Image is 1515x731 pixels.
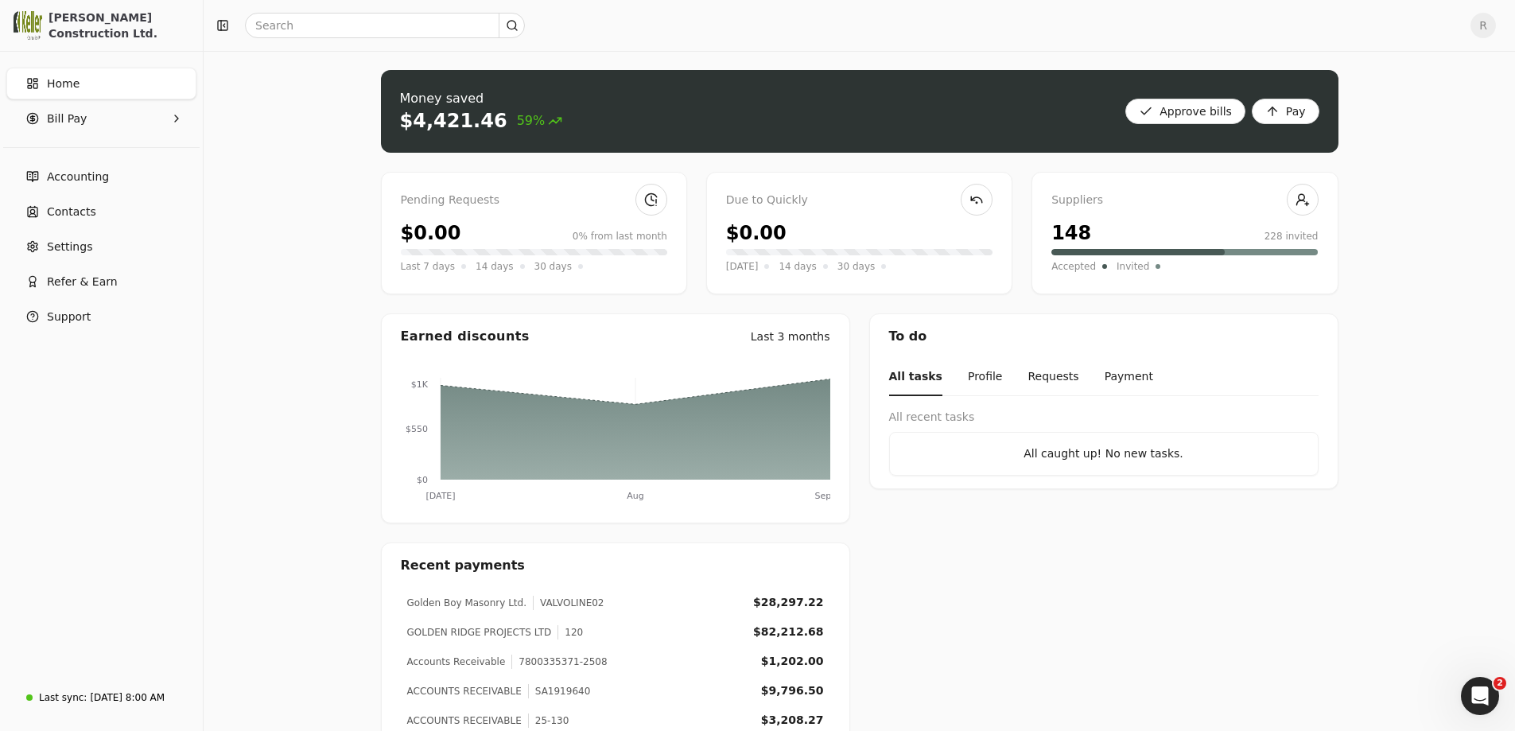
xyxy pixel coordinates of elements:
div: Earned discounts [401,327,530,346]
button: Approve bills [1125,99,1245,124]
div: Due to Quickly [726,192,993,209]
button: All tasks [889,359,942,396]
div: [DATE] 8:00 AM [90,690,165,705]
div: 148 [1051,219,1091,247]
button: R [1470,13,1496,38]
span: Contacts [47,204,96,220]
img: 0537828a-cf49-447f-a6d3-a322c667907b.png [14,11,42,40]
div: All recent tasks [889,409,1319,426]
div: GOLDEN RIDGE PROJECTS LTD [407,625,552,640]
span: 2 [1494,677,1506,690]
tspan: $1K [410,379,428,390]
span: 30 days [837,259,875,274]
div: 0% from last month [573,229,667,243]
iframe: Intercom live chat [1461,677,1499,715]
span: Accepted [1051,259,1096,274]
div: $0.00 [401,219,461,247]
span: Bill Pay [47,111,87,127]
div: ACCOUNTS RECEIVABLE [407,684,522,698]
div: VALVOLINE02 [533,596,604,610]
span: Last 7 days [401,259,456,274]
div: ACCOUNTS RECEIVABLE [407,714,522,728]
div: 228 invited [1264,229,1319,243]
div: $3,208.27 [761,712,824,729]
span: Accounting [47,169,109,185]
div: $82,212.68 [753,624,824,640]
div: Suppliers [1051,192,1318,209]
div: Golden Boy Masonry Ltd. [407,596,526,610]
span: 14 days [476,259,513,274]
button: Support [6,301,196,332]
tspan: Aug [627,491,643,501]
span: Invited [1117,259,1149,274]
button: Payment [1105,359,1153,396]
tspan: Sep [814,491,831,501]
div: $9,796.50 [761,682,824,699]
input: Search [245,13,525,38]
span: 14 days [779,259,816,274]
div: $28,297.22 [753,594,824,611]
button: Requests [1027,359,1078,396]
div: Money saved [400,89,563,108]
button: Refer & Earn [6,266,196,297]
a: Settings [6,231,196,262]
div: Last 3 months [751,329,830,345]
a: Contacts [6,196,196,227]
div: $1,202.00 [761,653,824,670]
div: To do [870,314,1338,359]
div: 25-130 [528,714,569,728]
div: Last sync: [39,690,87,705]
a: Accounting [6,161,196,192]
div: [PERSON_NAME] Construction Ltd. [49,10,189,41]
div: $0.00 [726,219,787,247]
button: Bill Pay [6,103,196,134]
button: Profile [968,359,1003,396]
div: $4,421.46 [400,108,507,134]
div: 120 [557,625,583,640]
tspan: [DATE] [425,491,455,501]
div: SA1919640 [528,684,591,698]
span: 30 days [534,259,572,274]
a: Home [6,68,196,99]
button: Pay [1252,99,1319,124]
div: Accounts Receivable [407,655,506,669]
span: 59% [517,111,563,130]
div: All caught up! No new tasks. [903,445,1305,462]
tspan: $550 [406,424,428,434]
div: 7800335371-2508 [511,655,607,669]
div: Recent payments [382,543,849,588]
span: Support [47,309,91,325]
a: Last sync:[DATE] 8:00 AM [6,683,196,712]
span: Settings [47,239,92,255]
span: Refer & Earn [47,274,118,290]
span: [DATE] [726,259,759,274]
div: Pending Requests [401,192,667,209]
tspan: $0 [417,475,428,485]
span: Home [47,76,80,92]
